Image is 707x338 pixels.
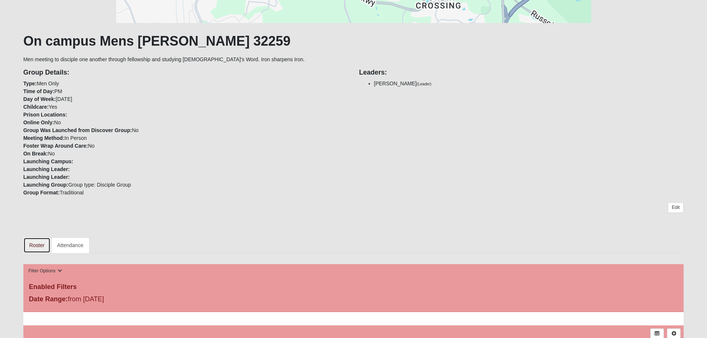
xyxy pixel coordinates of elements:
[23,69,348,77] h4: Group Details:
[23,33,684,49] h1: On campus Mens [PERSON_NAME] 32259
[18,63,354,197] div: Men Only PM [DATE] Yes No No In Person No No Group type: Disciple Group Traditional
[26,267,65,275] button: Filter Options
[374,80,684,88] li: [PERSON_NAME]
[417,82,432,86] small: (Leader)
[23,166,70,172] strong: Launching Leader:
[23,174,70,180] strong: Launching Leader:
[668,202,684,213] a: Edit
[359,69,684,77] h4: Leaders:
[23,104,49,110] strong: Childcare:
[23,96,56,102] strong: Day of Week:
[23,190,60,196] strong: Group Format:
[23,237,50,253] a: Roster
[51,237,89,253] a: Attendance
[23,151,48,157] strong: On Break:
[23,112,67,118] strong: Prison Locations:
[23,294,243,306] div: from [DATE]
[29,294,68,304] label: Date Range:
[23,81,37,86] strong: Type:
[23,88,55,94] strong: Time of Day:
[23,158,73,164] strong: Launching Campus:
[23,143,88,149] strong: Foster Wrap Around Care:
[23,135,65,141] strong: Meeting Method:
[29,283,678,291] h4: Enabled Filters
[23,127,132,133] strong: Group Was Launched from Discover Group:
[23,119,54,125] strong: Online Only:
[23,182,68,188] strong: Launching Group:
